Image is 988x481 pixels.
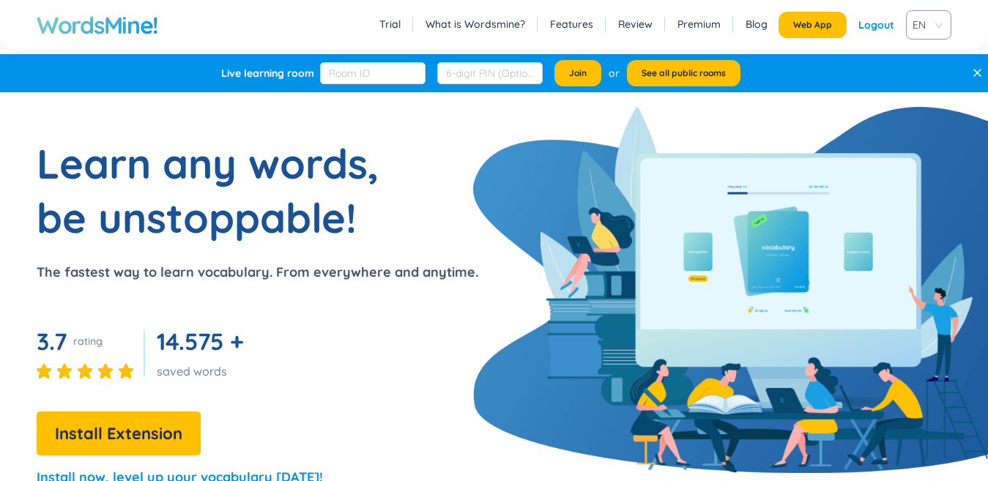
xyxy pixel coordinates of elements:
div: Live learning room [221,66,314,81]
p: The fastest way to learn vocabulary. From everywhere and anytime. [37,262,478,283]
button: Web App [779,12,847,38]
a: Blog [746,17,768,31]
span: 3.7 [37,327,67,356]
div: saved words [157,363,249,379]
a: Install Extension [37,428,201,442]
input: 6-digit PIN (Optional) [437,62,543,84]
div: rating [73,334,103,348]
button: Install Extension [37,411,201,455]
a: Premium [677,17,721,31]
input: Room ID [320,62,426,84]
button: Join [554,60,601,86]
button: See all public rooms [627,60,740,86]
a: Features [550,17,593,31]
div: Logout [858,12,894,38]
span: Install Extension [55,421,182,447]
span: See all public rooms [642,67,726,79]
span: Join [569,67,587,79]
h1: Learn any words, be unstoppable! [37,136,403,245]
span: EN [913,14,939,36]
span: Web App [793,19,832,31]
span: 14.575 + [157,327,243,356]
a: Review [618,17,653,31]
a: What is Wordsmine? [426,17,525,31]
a: Trial [379,17,401,31]
a: WordsMine! [37,10,158,40]
div: or [609,65,620,81]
